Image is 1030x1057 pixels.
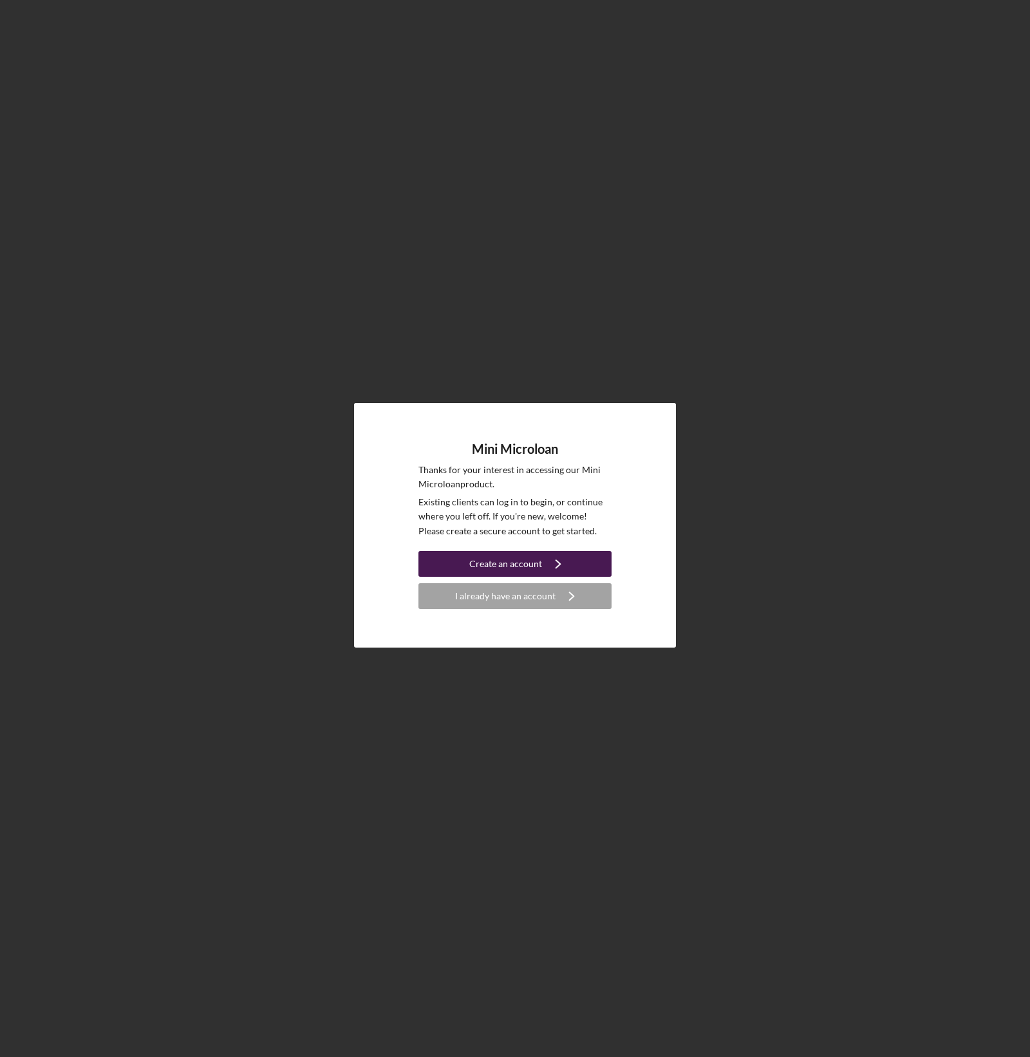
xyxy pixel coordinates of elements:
[472,442,558,456] h4: Mini Microloan
[418,495,612,538] p: Existing clients can log in to begin, or continue where you left off. If you're new, welcome! Ple...
[418,583,612,609] button: I already have an account
[418,463,612,492] p: Thanks for your interest in accessing our Mini Microloan product.
[418,551,612,577] button: Create an account
[455,583,556,609] div: I already have an account
[418,551,612,580] a: Create an account
[469,551,542,577] div: Create an account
